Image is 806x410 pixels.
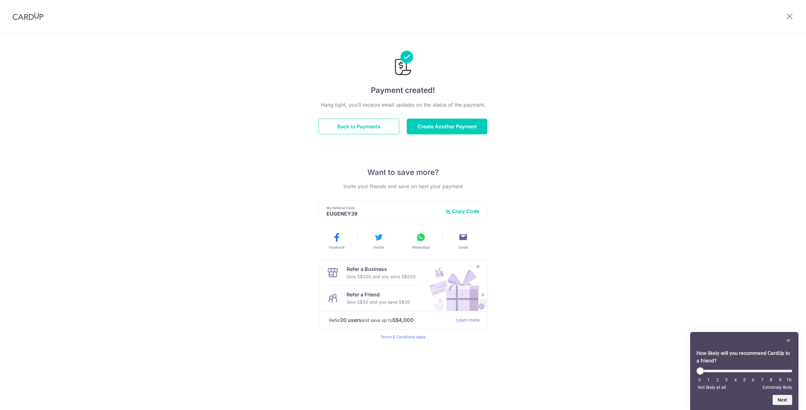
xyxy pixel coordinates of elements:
[318,232,355,250] button: Facebook
[326,205,440,211] p: My Referral Code
[380,334,426,339] a: Terms & Conditions apply
[786,377,792,382] li: 10
[750,377,756,382] li: 6
[347,265,416,273] p: Refer a Business
[777,377,783,382] li: 9
[696,377,703,382] li: 0
[393,51,413,77] img: Payments
[768,377,774,382] li: 8
[392,316,414,324] strong: S$4,000
[340,316,361,324] strong: 20 users
[360,232,397,250] button: Twitter
[456,316,480,324] a: Learn more
[741,377,747,382] li: 5
[402,232,440,250] button: WhatsApp
[773,395,792,405] button: Next question
[459,245,468,250] span: Email
[696,337,792,405] div: How likely will you recommend CardUp to a friend? Select an option from 0 to 10, with 0 being Not...
[319,85,487,96] h4: Payment created!
[445,232,482,250] button: Email
[319,101,487,109] p: Hang tight, you’ll receive email updates on the status of the payment.
[407,119,487,134] button: Create Another Payment
[329,245,345,250] span: Facebook
[326,211,440,217] p: EUGENEY39
[759,377,765,382] li: 7
[373,245,384,250] span: Twitter
[446,208,480,214] button: Copy Code
[319,119,399,134] button: Back to Payments
[347,291,410,298] p: Refer a Friend
[696,367,792,390] div: How likely will you recommend CardUp to a friend? Select an option from 0 to 10, with 0 being Not...
[347,273,416,280] p: Give S$200 and you save S$200
[319,183,487,190] p: Invite your friends and save on next your payment
[723,377,729,382] li: 3
[329,316,451,324] p: Refer and save up to
[732,377,739,382] li: 4
[423,260,487,311] img: Refer
[698,385,726,390] span: Not likely at all
[13,13,43,20] img: CardUp
[347,298,410,306] p: Give S$30 and you save S$30
[714,377,721,382] li: 2
[412,245,430,250] span: WhatsApp
[785,337,792,345] button: Hide survey
[763,385,792,390] span: Extremely likely
[705,377,712,382] li: 1
[319,167,487,177] p: Want to save more?
[696,350,792,365] h2: How likely will you recommend CardUp to a friend? Select an option from 0 to 10, with 0 being Not...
